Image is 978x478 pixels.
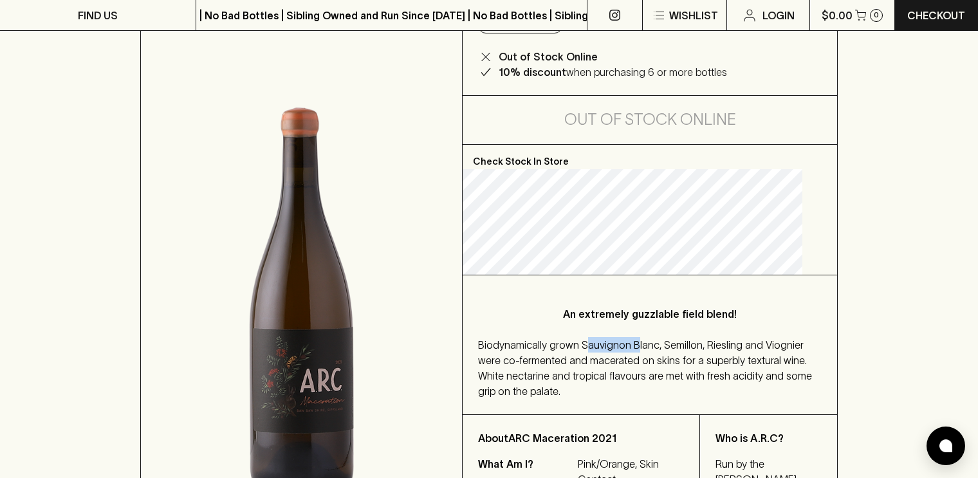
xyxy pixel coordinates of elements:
p: when purchasing 6 or more bottles [499,64,727,80]
p: Wishlist [669,8,718,23]
p: Login [762,8,795,23]
p: An extremely guzzlable field blend! [504,306,796,322]
p: 0 [874,12,879,19]
p: $0.00 [822,8,853,23]
p: Out of Stock Online [499,49,598,64]
button: Add to wishlist [478,18,562,33]
b: 10% discount [499,66,566,78]
h5: Out of Stock Online [564,109,736,130]
p: About ARC Maceration 2021 [478,430,684,446]
img: bubble-icon [939,439,952,452]
b: Who is A.R.C? [715,432,784,444]
span: Biodynamically grown Sauvignon Blanc, Semillon, Riesling and Viognier were co-fermented and macer... [478,339,812,397]
p: Checkout [907,8,965,23]
p: Check Stock In Store [463,145,837,169]
p: FIND US [78,8,118,23]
